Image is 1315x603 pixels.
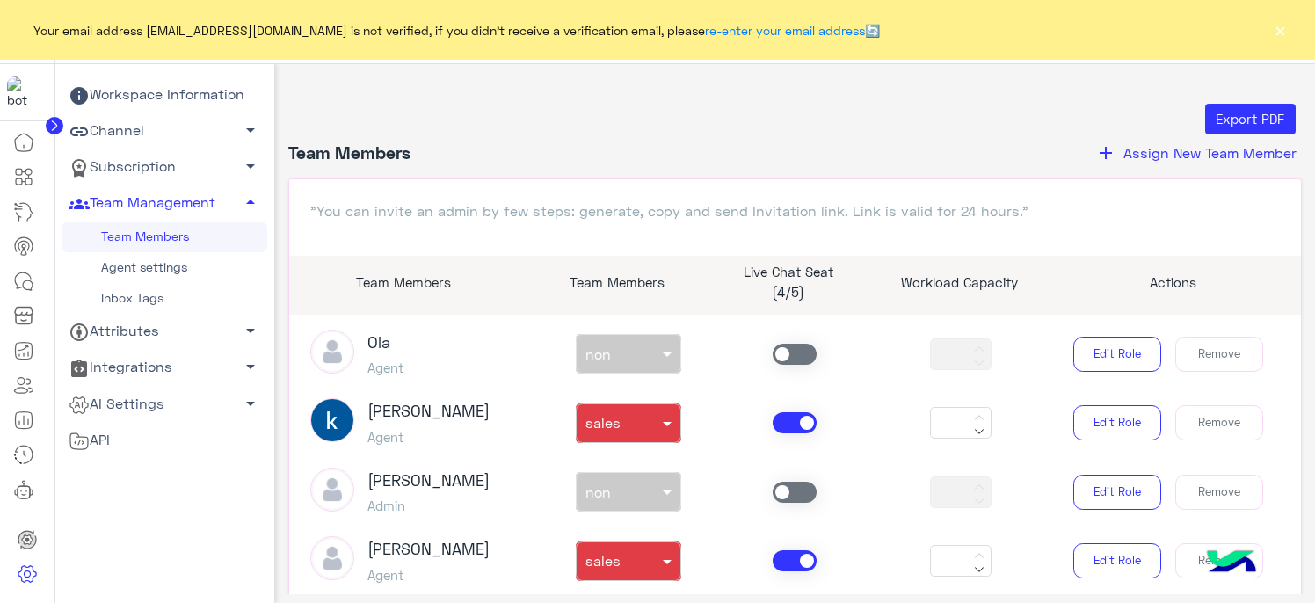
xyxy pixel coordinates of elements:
p: (4/5) [716,282,861,302]
img: defaultAdmin.png [310,468,354,512]
button: Edit Role [1073,337,1161,372]
h5: Agent [367,360,403,375]
button: Remove [1175,475,1263,510]
a: AI Settings [62,386,267,422]
a: API [62,422,267,458]
button: Edit Role [1073,405,1161,440]
span: arrow_drop_down [240,156,261,177]
p: Actions [1057,272,1288,293]
span: arrow_drop_up [240,192,261,213]
span: Assign New Team Member [1123,144,1297,161]
a: Team Management [62,185,267,222]
a: Inbox Tags [62,283,267,314]
img: defaultAdmin.png [310,330,354,374]
span: arrow_drop_down [240,120,261,141]
span: arrow_drop_down [240,320,261,341]
a: Integrations [62,350,267,386]
button: Remove [1175,543,1263,578]
span: arrow_drop_down [240,393,261,414]
a: Subscription [62,149,267,185]
span: arrow_drop_down [240,356,261,377]
h5: Admin [367,498,490,513]
a: Channel [62,113,267,149]
a: Team Members [62,222,267,252]
h3: [PERSON_NAME] [367,540,490,559]
p: "You can invite an admin by few steps: generate, copy and send Invitation link. Link is valid for... [310,200,1281,222]
button: Edit Role [1073,543,1161,578]
button: Edit Role [1073,475,1161,510]
h3: ola [367,333,403,352]
img: hulul-logo.png [1201,533,1262,594]
i: add [1095,142,1116,163]
a: Attributes [62,314,267,350]
a: Agent settings [62,252,267,283]
h3: [PERSON_NAME] [367,402,490,421]
img: ACg8ocJgZrH2hNVmQ3Xh4ROP4VqwmVODDK370JLJ8G7KijOnTKt7Mg=s96-c [310,398,354,442]
h5: Agent [367,429,490,445]
span: Export PDF [1216,111,1284,127]
img: defaultAdmin.png [310,536,354,580]
a: re-enter your email address [705,23,865,38]
h5: Agent [367,567,490,583]
p: Team Members [545,272,689,293]
button: × [1271,21,1289,39]
span: Your email address [EMAIL_ADDRESS][DOMAIN_NAME] is not verified, if you didn't receive a verifica... [33,21,880,40]
button: Export PDF [1205,104,1296,135]
button: Remove [1175,405,1263,440]
a: Workspace Information [62,77,267,113]
h4: Team Members [288,142,410,164]
button: Remove [1175,337,1263,372]
span: API [69,429,110,452]
p: Live Chat Seat [716,262,861,282]
p: Workload Capacity [887,272,1031,293]
p: Team Members [289,272,519,293]
img: 713415422032625 [7,76,39,108]
h3: [PERSON_NAME] [367,471,490,490]
button: addAssign New Team Member [1090,142,1302,164]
